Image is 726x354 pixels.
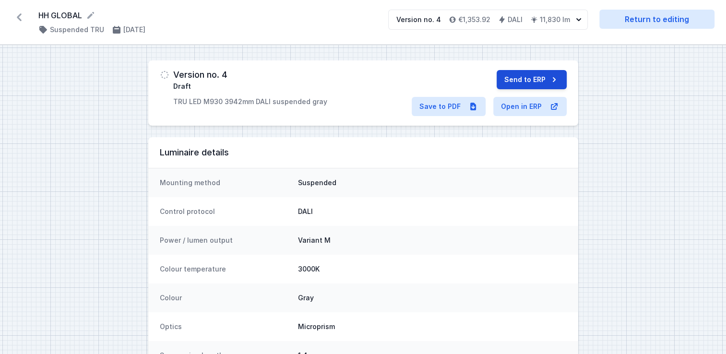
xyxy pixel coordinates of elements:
[493,97,567,116] a: Open in ERP
[298,264,567,274] dd: 3000K
[396,15,441,24] div: Version no. 4
[298,236,567,245] dd: Variant M
[497,70,567,89] button: Send to ERP
[123,25,145,35] h4: [DATE]
[160,236,290,245] dt: Power / lumen output
[50,25,104,35] h4: Suspended TRU
[160,264,290,274] dt: Colour temperature
[298,322,567,331] dd: Microprism
[298,293,567,303] dd: Gray
[160,322,290,331] dt: Optics
[298,178,567,188] dd: Suspended
[160,178,290,188] dt: Mounting method
[173,97,327,106] p: TRU LED M930 3942mm DALI suspended gray
[160,293,290,303] dt: Colour
[508,15,523,24] h4: DALI
[173,82,191,91] span: Draft
[160,147,567,158] h3: Luminaire details
[160,207,290,216] dt: Control protocol
[160,70,169,80] img: draft.svg
[540,15,570,24] h4: 11,830 lm
[298,207,567,216] dd: DALI
[38,10,377,21] form: HH GLOBAL
[173,70,227,80] h3: Version no. 4
[458,15,490,24] h4: €1,353.92
[86,11,95,20] button: Rename project
[412,97,486,116] a: Save to PDF
[388,10,588,30] button: Version no. 4€1,353.92DALI11,830 lm
[599,10,714,29] a: Return to editing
